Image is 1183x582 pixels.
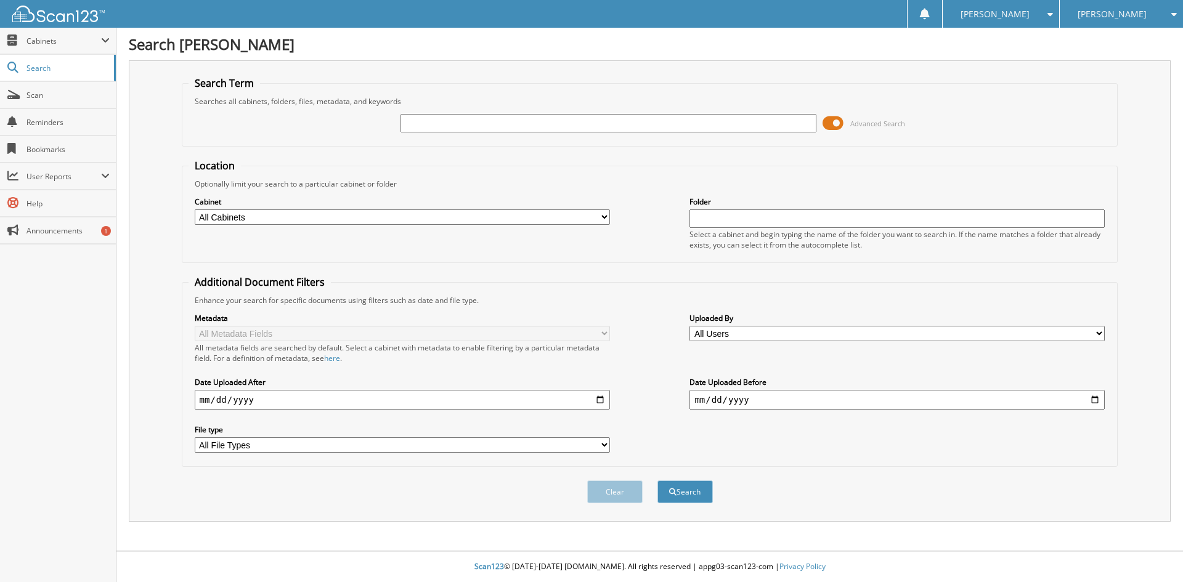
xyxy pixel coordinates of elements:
div: All metadata fields are searched by default. Select a cabinet with metadata to enable filtering b... [195,342,610,363]
input: end [689,390,1105,410]
a: here [324,353,340,363]
h1: Search [PERSON_NAME] [129,34,1171,54]
span: Bookmarks [26,144,110,155]
div: Select a cabinet and begin typing the name of the folder you want to search in. If the name match... [689,229,1105,250]
div: Searches all cabinets, folders, files, metadata, and keywords [189,96,1112,107]
span: Cabinets [26,36,101,46]
span: Help [26,198,110,209]
div: Optionally limit your search to a particular cabinet or folder [189,179,1112,189]
input: start [195,390,610,410]
span: Search [26,63,108,73]
span: [PERSON_NAME] [1078,10,1147,18]
span: Scan123 [474,561,504,572]
legend: Additional Document Filters [189,275,331,289]
a: Privacy Policy [779,561,826,572]
span: [PERSON_NAME] [961,10,1030,18]
label: Uploaded By [689,313,1105,323]
label: File type [195,424,610,435]
label: Date Uploaded After [195,377,610,387]
span: Announcements [26,225,110,236]
label: Folder [689,196,1105,207]
button: Search [657,480,713,503]
label: Date Uploaded Before [689,377,1105,387]
span: Advanced Search [850,119,905,128]
button: Clear [587,480,643,503]
div: Enhance your search for specific documents using filters such as date and file type. [189,295,1112,305]
iframe: Chat Widget [1121,523,1183,582]
legend: Search Term [189,76,260,90]
span: Scan [26,90,110,100]
span: Reminders [26,117,110,127]
label: Metadata [195,313,610,323]
legend: Location [189,159,241,172]
div: 1 [101,226,111,236]
div: © [DATE]-[DATE] [DOMAIN_NAME]. All rights reserved | appg03-scan123-com | [116,552,1183,582]
img: scan123-logo-white.svg [12,6,105,22]
span: User Reports [26,171,101,182]
label: Cabinet [195,196,610,207]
